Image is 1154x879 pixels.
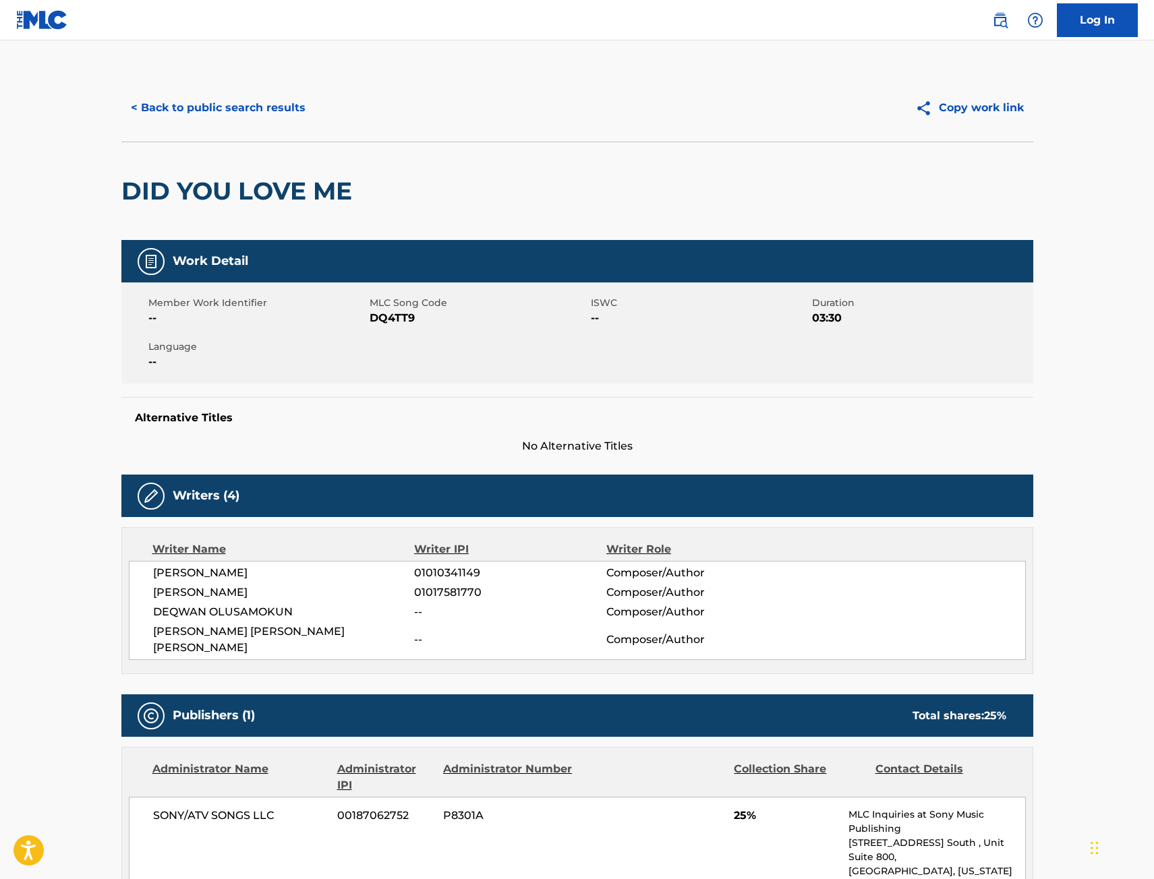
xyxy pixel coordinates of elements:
[121,91,315,125] button: < Back to public search results
[153,624,415,656] span: [PERSON_NAME] [PERSON_NAME] [PERSON_NAME]
[906,91,1033,125] button: Copy work link
[143,708,159,724] img: Publishers
[913,708,1006,724] div: Total shares:
[337,808,433,824] span: 00187062752
[992,12,1008,28] img: search
[173,708,255,723] h5: Publishers (1)
[606,584,781,601] span: Composer/Author
[143,253,159,270] img: Work Detail
[16,10,68,30] img: MLC Logo
[414,584,606,601] span: 01017581770
[152,541,415,557] div: Writer Name
[143,488,159,504] img: Writers
[734,761,865,793] div: Collection Share
[1087,814,1154,879] iframe: Chat Widget
[370,296,587,310] span: MLC Song Code
[984,709,1006,722] span: 25 %
[337,761,433,793] div: Administrator IPI
[1057,3,1138,37] a: Log In
[173,253,248,269] h5: Work Detail
[153,584,415,601] span: [PERSON_NAME]
[148,354,366,370] span: --
[606,632,781,648] span: Composer/Author
[152,761,327,793] div: Administrator Name
[414,632,606,648] span: --
[153,808,328,824] span: SONY/ATV SONGS LLC
[148,340,366,354] span: Language
[443,761,574,793] div: Administrator Number
[606,541,781,557] div: Writer Role
[812,310,1030,326] span: 03:30
[1022,7,1049,34] div: Help
[875,761,1006,793] div: Contact Details
[153,565,415,581] span: [PERSON_NAME]
[153,604,415,620] span: DEQWAN OLUSAMOKUN
[121,176,359,206] h2: DID YOU LOVE ME
[734,808,838,824] span: 25%
[606,565,781,581] span: Composer/Author
[591,296,809,310] span: ISWC
[443,808,574,824] span: P8301A
[370,310,587,326] span: DQ4TT9
[848,836,1025,864] p: [STREET_ADDRESS] South , Unit Suite 800,
[414,541,606,557] div: Writer IPI
[135,411,1020,425] h5: Alternative Titles
[606,604,781,620] span: Composer/Author
[848,808,1025,836] p: MLC Inquiries at Sony Music Publishing
[414,604,606,620] span: --
[1091,828,1099,868] div: Drag
[121,438,1033,454] span: No Alternative Titles
[173,488,239,504] h5: Writers (4)
[591,310,809,326] span: --
[915,100,939,117] img: Copy work link
[812,296,1030,310] span: Duration
[148,310,366,326] span: --
[148,296,366,310] span: Member Work Identifier
[414,565,606,581] span: 01010341149
[1027,12,1043,28] img: help
[987,7,1014,34] a: Public Search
